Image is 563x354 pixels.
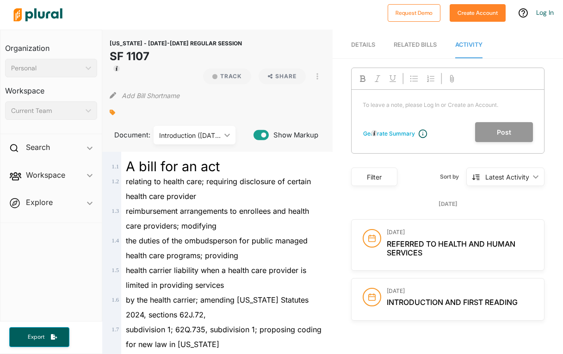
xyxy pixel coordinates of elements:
span: Sort by [440,173,466,181]
div: Current Team [11,106,82,116]
h1: SF 1107 [110,48,242,65]
h2: Search [26,142,50,152]
span: 1 . 6 [111,297,119,303]
div: Introduction ([DATE]) [159,130,221,140]
h3: Workspace [5,77,97,98]
span: Show Markup [269,130,318,140]
button: Track [203,68,251,84]
button: Share [259,68,306,84]
span: [US_STATE] - [DATE]-[DATE] REGULAR SESSION [110,40,242,47]
div: Latest Activity [485,172,529,182]
span: 1 . 4 [111,237,119,244]
div: Add tags [110,106,115,119]
h3: [DATE] [387,229,533,236]
span: by the health carrier; amending [US_STATE] Statutes 2024, sections 62J.72, [126,295,309,319]
div: Tooltip anchor [370,129,378,137]
span: Introduction and first reading [387,298,518,307]
span: A bill for an act [126,158,220,174]
div: [DATE] [351,200,544,208]
button: Add Bill Shortname [122,88,179,103]
span: health carrier liability when a health care provider is limited in providing services [126,266,306,290]
span: Referred to Health and Human Services [387,239,515,257]
span: Details [351,41,375,48]
a: Request Demo [388,7,440,17]
span: relating to health care; requiring disclosure of certain health care provider [126,177,311,201]
button: Post [475,122,533,142]
span: 1 . 3 [111,208,119,214]
button: Share [255,68,310,84]
span: 1 . 1 [111,163,119,170]
div: RELATED BILLS [394,40,437,49]
span: the duties of the ombudsperson for public managed health care programs; providing [126,236,308,260]
button: Generate Summary [360,129,418,138]
div: Tooltip anchor [112,64,121,73]
span: 1 . 2 [111,178,119,185]
a: Activity [455,32,483,58]
div: Filter [357,172,391,182]
span: 1 . 5 [111,267,119,273]
a: Create Account [450,7,506,17]
div: Personal [11,63,82,73]
span: Activity [455,41,483,48]
span: subdivision 1; 62Q.735, subdivision 1; proposing coding for new law in [US_STATE] [126,325,322,349]
h3: Organization [5,35,97,55]
span: Document: [110,130,142,140]
button: Create Account [450,4,506,22]
a: Log In [536,8,554,17]
div: Generate Summary [363,130,415,138]
span: Export [21,333,51,341]
button: Request Demo [388,4,440,22]
a: Details [351,32,375,58]
a: RELATED BILLS [394,32,437,58]
span: 1 . 7 [111,326,119,333]
h3: [DATE] [387,288,533,294]
span: reimbursement arrangements to enrollees and health care providers; modifying [126,206,309,230]
button: Export [9,327,69,347]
